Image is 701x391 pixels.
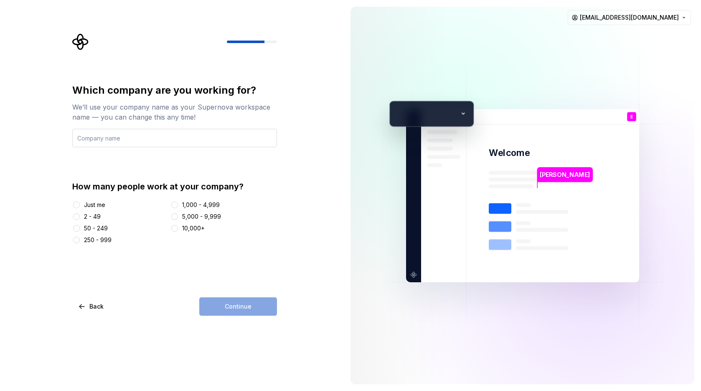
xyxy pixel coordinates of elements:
div: 10,000+ [182,224,205,233]
p: E [630,114,632,119]
div: We’ll use your company name as your Supernova workspace name — you can change this any time! [72,102,277,122]
div: 5,000 - 9,999 [182,212,221,221]
button: Back [72,297,111,316]
svg: Supernova Logo [72,33,89,50]
span: Back [89,302,104,311]
p: [PERSON_NAME] [540,170,590,179]
div: 1,000 - 4,999 [182,201,220,209]
div: Which company are you working for? [72,84,277,97]
div: Just me [84,201,105,209]
p: Welcome [489,147,530,159]
div: 250 - 999 [84,236,112,244]
input: Company name [72,129,277,147]
span: [EMAIL_ADDRESS][DOMAIN_NAME] [580,13,679,22]
button: [EMAIL_ADDRESS][DOMAIN_NAME] [568,10,691,25]
div: 50 - 249 [84,224,108,233]
div: 2 - 49 [84,212,101,221]
div: How many people work at your company? [72,181,277,192]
